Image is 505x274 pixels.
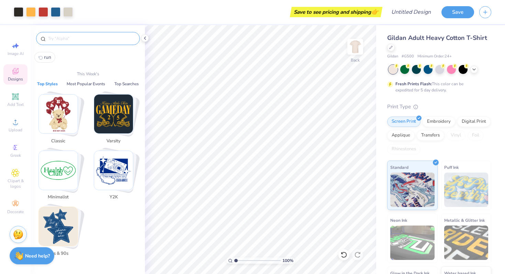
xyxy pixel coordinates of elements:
[102,138,125,145] span: Varsity
[387,34,487,42] span: Gildan Adult Heavy Cotton T-Shirt
[444,164,459,171] span: Puff Ink
[387,117,420,127] div: Screen Print
[417,130,444,141] div: Transfers
[457,117,491,127] div: Digital Print
[112,80,141,87] button: Top Searches
[395,81,432,87] strong: Fresh Prints Flash:
[441,6,474,18] button: Save
[282,257,293,264] span: 100 %
[44,54,51,61] span: run
[390,226,435,260] img: Neon Ink
[7,209,24,215] span: Decorate
[9,127,22,133] span: Upload
[47,138,69,145] span: Classic
[446,130,465,141] div: Vinyl
[65,80,107,87] button: Most Popular Events
[25,253,50,259] strong: Need help?
[8,51,24,56] span: Image AI
[444,217,485,224] span: Metallic & Glitter Ink
[39,207,78,246] img: 80s & 90s
[47,250,69,257] span: 80s & 90s
[390,217,407,224] span: Neon Ink
[387,54,398,59] span: Gildan
[417,54,452,59] span: Minimum Order: 24 +
[468,130,484,141] div: Foil
[90,94,142,147] button: Stack Card Button Varsity
[3,178,27,189] span: Clipart & logos
[34,151,86,204] button: Stack Card Button Minimalist
[371,8,379,16] span: 👉
[402,54,414,59] span: # G500
[390,173,435,207] img: Standard
[94,95,133,133] img: Varsity
[39,95,78,133] img: Classic
[34,207,86,260] button: Stack Card Button 80s & 90s
[292,7,381,17] div: Save to see pricing and shipping
[47,35,135,42] input: Try "Alpha"
[39,151,78,190] img: Minimalist
[47,194,69,201] span: Minimalist
[423,117,455,127] div: Embroidery
[94,151,133,190] img: Y2K
[10,153,21,158] span: Greek
[386,5,436,19] input: Untitled Design
[390,164,408,171] span: Standard
[348,40,362,54] img: Back
[77,71,99,77] p: This Week's
[8,76,23,82] span: Designs
[102,194,125,201] span: Y2K
[35,80,60,87] button: Top Styles
[90,151,142,204] button: Stack Card Button Y2K
[34,94,86,147] button: Stack Card Button Classic
[387,130,415,141] div: Applique
[34,52,55,63] button: run0
[7,102,24,107] span: Add Text
[395,81,480,93] div: This color can be expedited for 5 day delivery.
[444,173,489,207] img: Puff Ink
[351,57,360,63] div: Back
[387,144,420,154] div: Rhinestones
[444,226,489,260] img: Metallic & Glitter Ink
[387,103,491,111] div: Print Type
